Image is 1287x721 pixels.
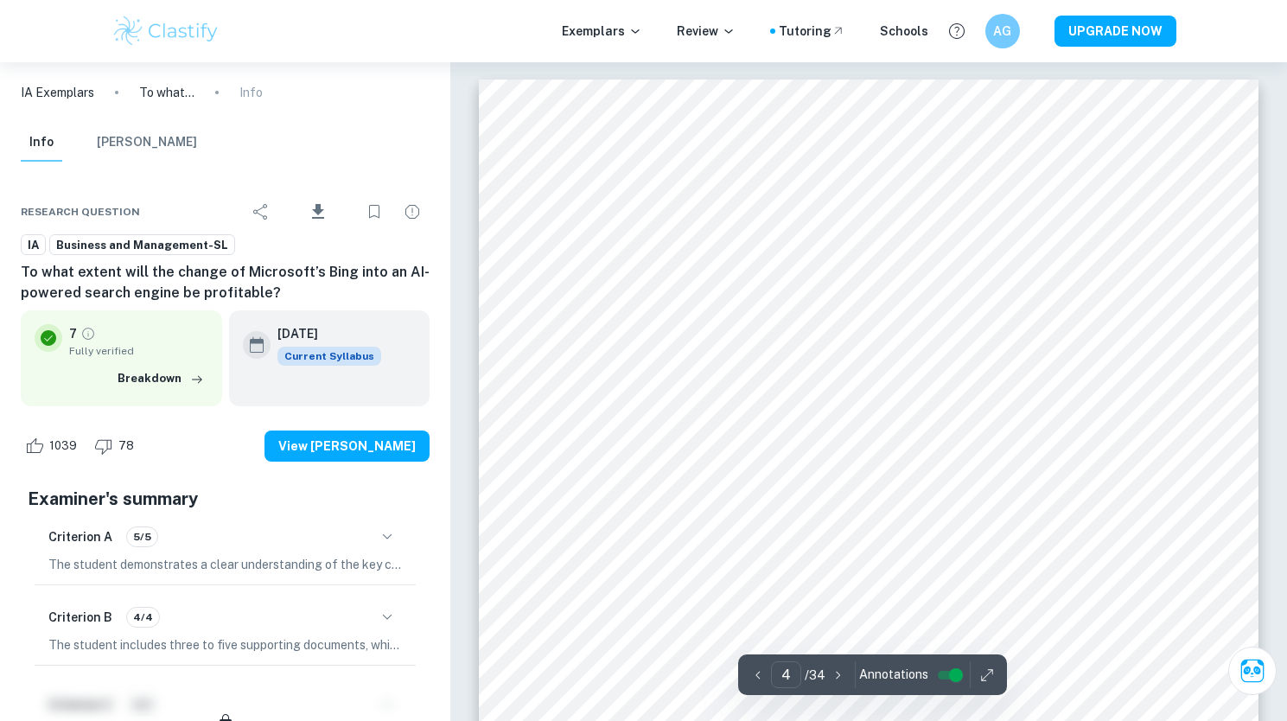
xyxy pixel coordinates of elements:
div: Download [282,189,354,234]
button: Info [21,124,62,162]
div: Like [21,432,86,460]
span: Current Syllabus [277,347,381,366]
a: IA [21,234,46,256]
button: AG [985,14,1020,48]
span: IA [22,237,45,254]
div: This exemplar is based on the current syllabus. Feel free to refer to it for inspiration/ideas wh... [277,347,381,366]
span: 5/5 [127,529,157,545]
a: Tutoring [779,22,845,41]
a: Business and Management-SL [49,234,235,256]
button: Ask Clai [1228,647,1277,695]
span: Research question [21,204,140,220]
div: Share [244,195,278,229]
p: The student demonstrates a clear understanding of the key concept of change, as it is explored th... [48,555,402,574]
h6: Criterion A [48,527,112,546]
span: 4/4 [127,609,159,625]
div: Dislike [90,432,143,460]
a: IA Exemplars [21,83,94,102]
a: Grade fully verified [80,326,96,341]
button: View [PERSON_NAME] [264,431,430,462]
h6: To what extent will the change of Microsoft’s Bing into an AI-powered search engine be profitable? [21,262,430,303]
p: Exemplars [562,22,642,41]
div: Bookmark [357,195,392,229]
p: Info [239,83,263,102]
span: Business and Management-SL [50,237,234,254]
span: Fully verified [69,343,208,359]
button: Breakdown [113,366,208,392]
p: 7 [69,324,77,343]
h6: Criterion B [48,608,112,627]
button: UPGRADE NOW [1054,16,1176,47]
a: Schools [880,22,928,41]
p: / 34 [805,666,825,685]
span: 1039 [40,437,86,455]
div: Report issue [395,195,430,229]
h6: AG [992,22,1012,41]
p: To what extent will the change of Microsoft’s Bing into an AI-powered search engine be profitable? [139,83,194,102]
button: [PERSON_NAME] [97,124,197,162]
p: The student includes three to five supporting documents, which are contemporary and published wit... [48,635,402,654]
img: Clastify logo [111,14,221,48]
p: Review [677,22,736,41]
span: 78 [109,437,143,455]
h5: Examiner's summary [28,486,423,512]
span: Annotations [859,666,928,684]
button: Help and Feedback [942,16,972,46]
h6: [DATE] [277,324,367,343]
